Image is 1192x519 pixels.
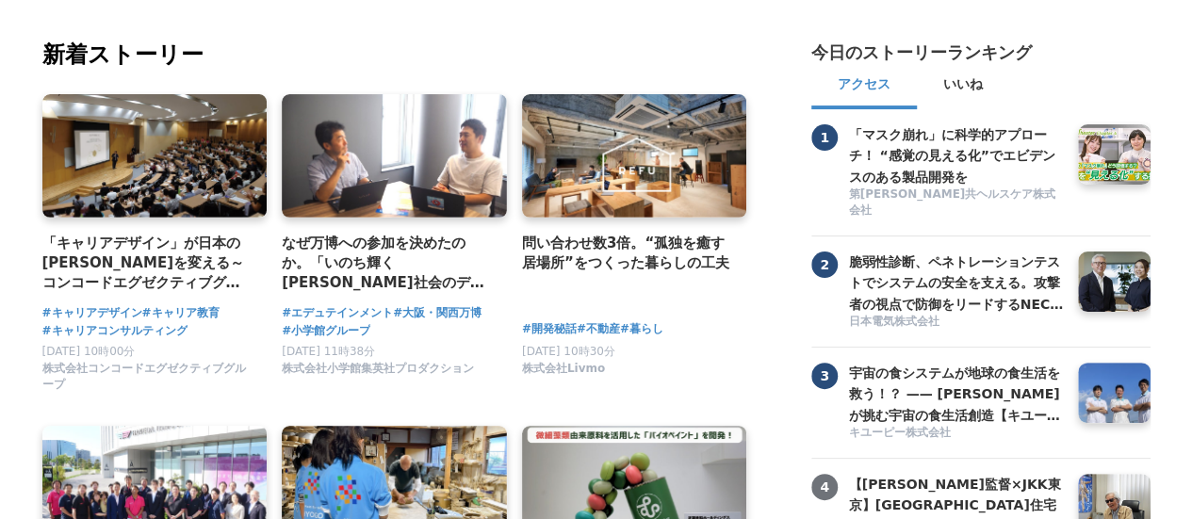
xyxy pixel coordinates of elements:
a: #キャリア教育 [142,304,220,322]
span: 3 [811,363,838,389]
a: 第[PERSON_NAME]共ヘルスケア株式会社 [849,187,1064,220]
span: [DATE] 11時38分 [282,345,375,358]
span: 株式会社コンコードエグゼクティブグループ [42,361,253,393]
span: [DATE] 10時30分 [522,345,615,358]
a: 株式会社コンコードエグゼクティブグループ [42,382,253,396]
a: #キャリアコンサルティング [42,322,188,340]
h2: 今日のストーリーランキング [811,41,1032,64]
span: 1 [811,124,838,151]
a: #開発秘話 [522,320,577,338]
a: 「キャリアデザイン」が日本の[PERSON_NAME]を変える～コンコードエグゼクティブグループの挑戦 [42,233,253,294]
button: いいね [917,64,1009,109]
span: 第[PERSON_NAME]共ヘルスケア株式会社 [849,187,1064,219]
a: #大阪・関西万博 [393,304,482,322]
a: なぜ万博への参加を決めたのか。「いのち輝く[PERSON_NAME]社会のデザイン」の実現に向けて、エデュテインメントの可能性を追求するプロジェクト。 [282,233,492,294]
a: 「マスク崩れ」に科学的アプローチ！ “感覚の見える化”でエビデンスのある製品開発を [849,124,1064,185]
button: アクセス [811,64,917,109]
a: 問い合わせ数3倍。“孤独を癒す居場所”をつくった暮らしの工夫 [522,233,732,274]
a: 株式会社小学館集英社プロダクション [282,366,474,380]
a: #小学館グループ [282,322,370,340]
h3: 宇宙の食システムが地球の食生活を救う！？ —— [PERSON_NAME]が挑む宇宙の食生活創造【キユーピー ミライ研究員】 [849,363,1064,426]
h3: 「マスク崩れ」に科学的アプローチ！ “感覚の見える化”でエビデンスのある製品開発を [849,124,1064,187]
a: 宇宙の食システムが地球の食生活を救う！？ —— [PERSON_NAME]が挑む宇宙の食生活創造【キユーピー ミライ研究員】 [849,363,1064,423]
a: 株式会社Livmo [522,366,605,380]
span: キユーピー株式会社 [849,425,951,441]
a: 脆弱性診断、ペネトレーションテストでシステムの安全を支える。攻撃者の視点で防御をリードするNECの「リスクハンティングチーム」 [849,251,1064,312]
span: 日本電気株式会社 [849,314,939,330]
a: キユーピー株式会社 [849,425,1064,443]
span: 4 [811,474,838,500]
a: #暮らし [620,320,663,338]
span: 2 [811,251,838,278]
a: #キャリアデザイン [42,304,142,322]
span: 株式会社Livmo [522,361,605,377]
a: #エデュテインメント [282,304,393,322]
span: 株式会社小学館集英社プロダクション [282,361,474,377]
h3: 脆弱性診断、ペネトレーションテストでシステムの安全を支える。攻撃者の視点で防御をリードするNECの「リスクハンティングチーム」 [849,251,1064,315]
a: #不動産 [577,320,620,338]
h2: 新着ストーリー [42,38,751,72]
span: [DATE] 10時00分 [42,345,136,358]
a: 日本電気株式会社 [849,314,1064,332]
